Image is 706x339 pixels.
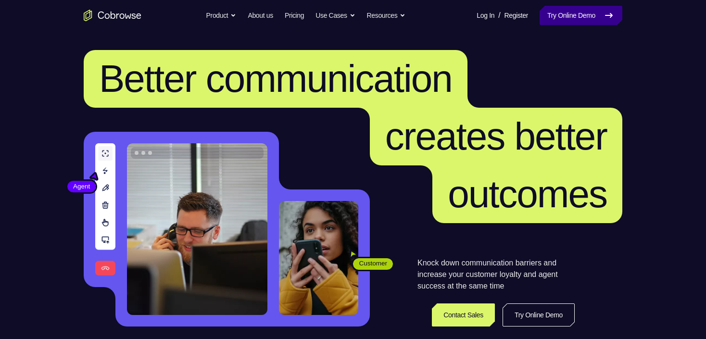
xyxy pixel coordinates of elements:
button: Use Cases [315,6,355,25]
a: Try Online Demo [540,6,622,25]
span: Better communication [99,57,452,100]
a: Register [504,6,528,25]
span: / [498,10,500,21]
button: Resources [367,6,406,25]
span: outcomes [448,173,607,215]
a: Try Online Demo [503,303,575,326]
p: Knock down communication barriers and increase your customer loyalty and agent success at the sam... [417,257,575,292]
a: Go to the home page [84,10,141,21]
img: A customer support agent talking on the phone [127,143,267,315]
button: Product [206,6,237,25]
img: A customer holding their phone [279,201,358,315]
span: creates better [385,115,607,158]
a: Contact Sales [432,303,495,326]
a: About us [248,6,273,25]
a: Log In [477,6,494,25]
a: Pricing [285,6,304,25]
